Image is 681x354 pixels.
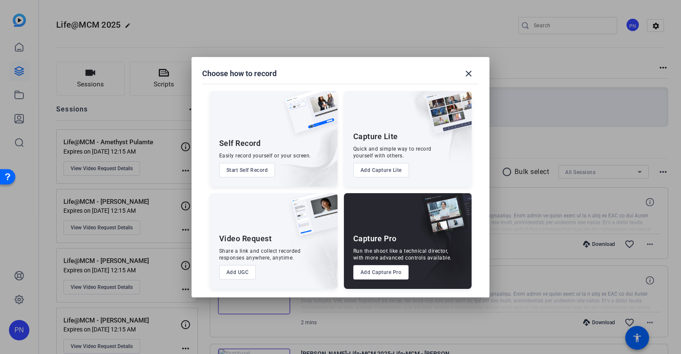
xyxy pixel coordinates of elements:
[285,193,338,245] img: ugc-content.png
[219,152,311,159] div: Easily record yourself or your screen.
[288,220,338,289] img: embarkstudio-ugc-content.png
[279,91,338,142] img: self-record.png
[353,131,398,142] div: Capture Lite
[353,234,397,244] div: Capture Pro
[219,248,301,261] div: Share a link and collect recorded responses anywhere, anytime.
[419,91,472,143] img: capture-lite.png
[219,163,275,177] button: Start Self Record
[415,193,472,245] img: capture-pro.png
[353,163,409,177] button: Add Capture Lite
[353,265,409,280] button: Add Capture Pro
[409,204,472,289] img: embarkstudio-capture-pro.png
[202,69,277,79] h1: Choose how to record
[395,91,472,176] img: embarkstudio-capture-lite.png
[219,234,272,244] div: Video Request
[353,248,452,261] div: Run the shoot like a technical director, with more advanced controls available.
[263,109,338,187] img: embarkstudio-self-record.png
[464,69,474,79] mat-icon: close
[219,265,256,280] button: Add UGC
[219,138,261,148] div: Self Record
[353,146,432,159] div: Quick and simple way to record yourself with others.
